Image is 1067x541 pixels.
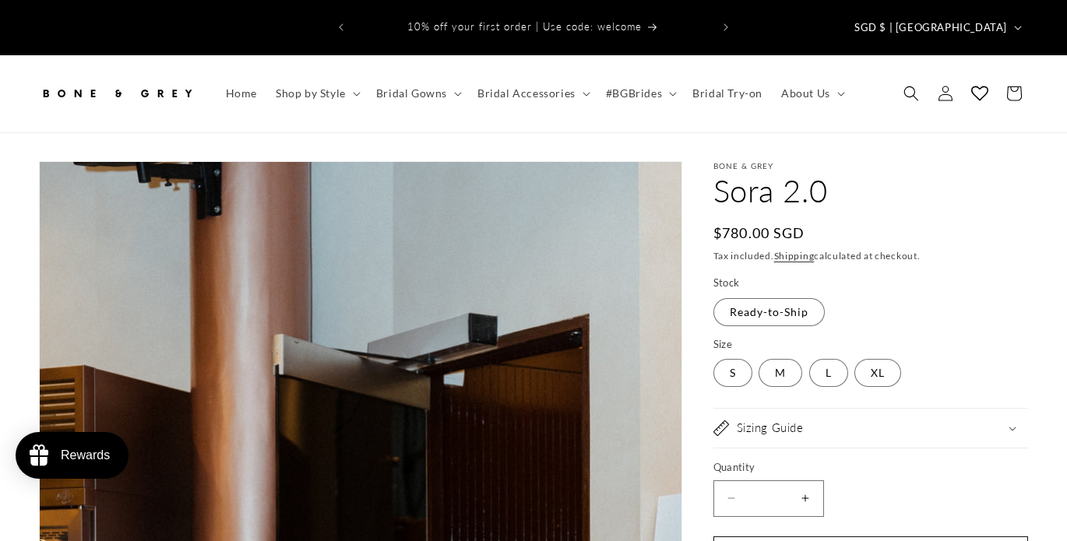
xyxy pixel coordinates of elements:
summary: Shop by Style [266,77,367,110]
span: 10% off your first order | Use code: welcome [407,20,642,33]
label: L [809,359,848,387]
summary: About Us [772,77,851,110]
a: Shipping [774,250,815,262]
summary: Bridal Accessories [468,77,597,110]
label: Quantity [713,460,1029,476]
label: M [759,359,802,387]
span: #BGBrides [606,86,662,100]
summary: Search [894,76,928,111]
span: Bridal Accessories [477,86,576,100]
span: Bridal Gowns [376,86,447,100]
h1: Sora 2.0 [713,170,1029,211]
h2: Sizing Guide [737,420,804,436]
button: Previous announcement [324,12,358,42]
span: Bridal Try-on [692,86,762,100]
legend: Stock [713,276,741,291]
summary: Sizing Guide [713,409,1029,448]
label: S [713,359,752,387]
span: Home [226,86,257,100]
img: Bone and Grey Bridal [39,76,195,111]
a: Bridal Try-on [683,77,772,110]
button: SGD $ | [GEOGRAPHIC_DATA] [845,12,1028,42]
button: Next announcement [709,12,743,42]
legend: Size [713,337,734,353]
label: Ready-to-Ship [713,298,825,326]
span: $780.00 SGD [713,223,805,244]
div: Tax included. calculated at checkout. [713,248,1029,264]
span: SGD $ | [GEOGRAPHIC_DATA] [854,20,1007,36]
div: Rewards [61,448,110,462]
a: Home [217,77,266,110]
label: XL [854,359,901,387]
a: Bone and Grey Bridal [33,71,201,117]
p: Bone & Grey [713,161,1029,170]
summary: #BGBrides [597,77,683,110]
summary: Bridal Gowns [367,77,468,110]
span: Shop by Style [276,86,346,100]
span: About Us [781,86,830,100]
